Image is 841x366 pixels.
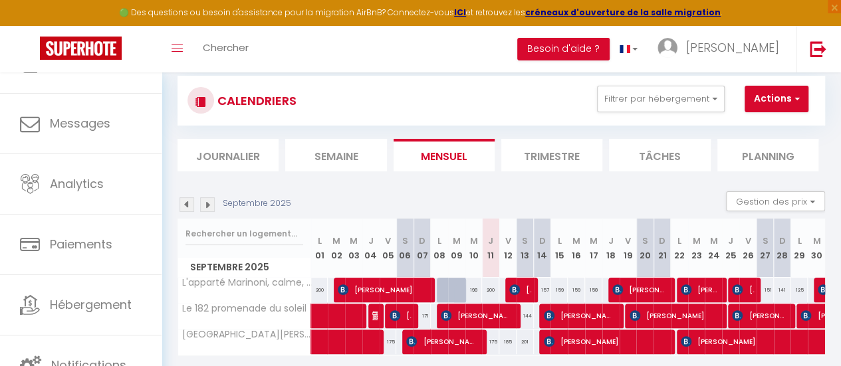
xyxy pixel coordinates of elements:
span: [PERSON_NAME] [612,277,667,302]
abbr: V [385,234,391,247]
span: [PERSON_NAME] [338,277,426,302]
button: Ouvrir le widget de chat LiveChat [11,5,51,45]
span: Le 182 promenade du soleil [180,304,306,314]
th: 18 [602,219,620,278]
abbr: L [797,234,801,247]
th: 08 [431,219,448,278]
a: ICI [454,7,466,18]
img: logout [810,41,826,57]
abbr: S [522,234,528,247]
div: 125 [790,278,808,302]
th: 02 [328,219,345,278]
th: 01 [311,219,328,278]
a: ... [PERSON_NAME] [648,26,796,72]
th: 14 [534,219,551,278]
th: 27 [757,219,774,278]
div: 159 [550,278,568,302]
button: Gestion des prix [726,191,825,211]
span: Chercher [203,41,249,54]
abbr: J [608,234,614,247]
li: Tâches [609,139,710,171]
th: 26 [739,219,757,278]
th: 29 [790,219,808,278]
img: Super Booking [40,37,122,60]
abbr: M [590,234,598,247]
th: 24 [705,219,722,278]
abbr: L [677,234,681,247]
abbr: M [453,234,461,247]
th: 16 [568,219,585,278]
th: 04 [362,219,380,278]
abbr: M [572,234,580,247]
span: Analytics [50,175,104,192]
abbr: V [745,234,751,247]
abbr: S [402,234,408,247]
abbr: D [779,234,785,247]
abbr: M [812,234,820,247]
span: [PERSON_NAME] [406,329,478,354]
th: 23 [688,219,705,278]
abbr: M [693,234,701,247]
abbr: S [762,234,768,247]
div: 151 [757,278,774,302]
div: 158 [585,278,602,302]
abbr: L [317,234,321,247]
span: [PERSON_NAME] [681,277,719,302]
abbr: J [488,234,493,247]
span: [PERSON_NAME] [732,303,787,328]
div: 144 [517,304,534,328]
th: 21 [654,219,671,278]
th: 30 [808,219,825,278]
abbr: M [332,234,340,247]
div: 171 [414,304,431,328]
img: ... [658,38,677,58]
abbr: M [709,234,717,247]
abbr: D [659,234,665,247]
th: 09 [448,219,465,278]
abbr: L [437,234,441,247]
li: Planning [717,139,818,171]
a: Chercher [193,26,259,72]
th: 19 [620,219,637,278]
th: 15 [550,219,568,278]
input: Rechercher un logement... [185,222,303,246]
th: 13 [517,219,534,278]
abbr: L [557,234,561,247]
span: [PERSON_NAME] [509,277,531,302]
div: 198 [465,278,483,302]
span: Septembre 2025 [178,258,310,277]
abbr: M [469,234,477,247]
li: Journalier [178,139,279,171]
span: [GEOGRAPHIC_DATA][PERSON_NAME], vue mer, [GEOGRAPHIC_DATA], centre-ville/[GEOGRAPHIC_DATA] [180,329,313,339]
th: 03 [345,219,362,278]
span: Hébergement [50,296,132,313]
abbr: V [505,234,511,247]
li: Trimestre [501,139,602,171]
button: Filtrer par hébergement [597,86,725,112]
th: 28 [774,219,791,278]
li: Mensuel [394,139,495,171]
abbr: J [368,234,374,247]
span: [PERSON_NAME] [544,329,665,354]
div: 185 [499,329,517,354]
button: Actions [745,86,808,112]
span: [PERSON_NAME] [630,303,718,328]
abbr: M [350,234,358,247]
span: [PERSON_NAME] [390,303,412,328]
span: [PERSON_NAME] [732,277,754,302]
div: 201 [517,329,534,354]
div: 200 [482,278,499,302]
span: [PERSON_NAME] [686,39,779,56]
th: 17 [585,219,602,278]
span: L'apparté Marinoni, calme, centre-ville/[GEOGRAPHIC_DATA] [180,278,313,288]
th: 12 [499,219,517,278]
span: Paiements [50,236,112,252]
th: 22 [671,219,688,278]
th: 06 [396,219,414,278]
span: [PERSON_NAME] [544,303,616,328]
span: Messages [50,115,110,132]
span: [PERSON_NAME] [441,303,513,328]
abbr: D [539,234,546,247]
th: 11 [482,219,499,278]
